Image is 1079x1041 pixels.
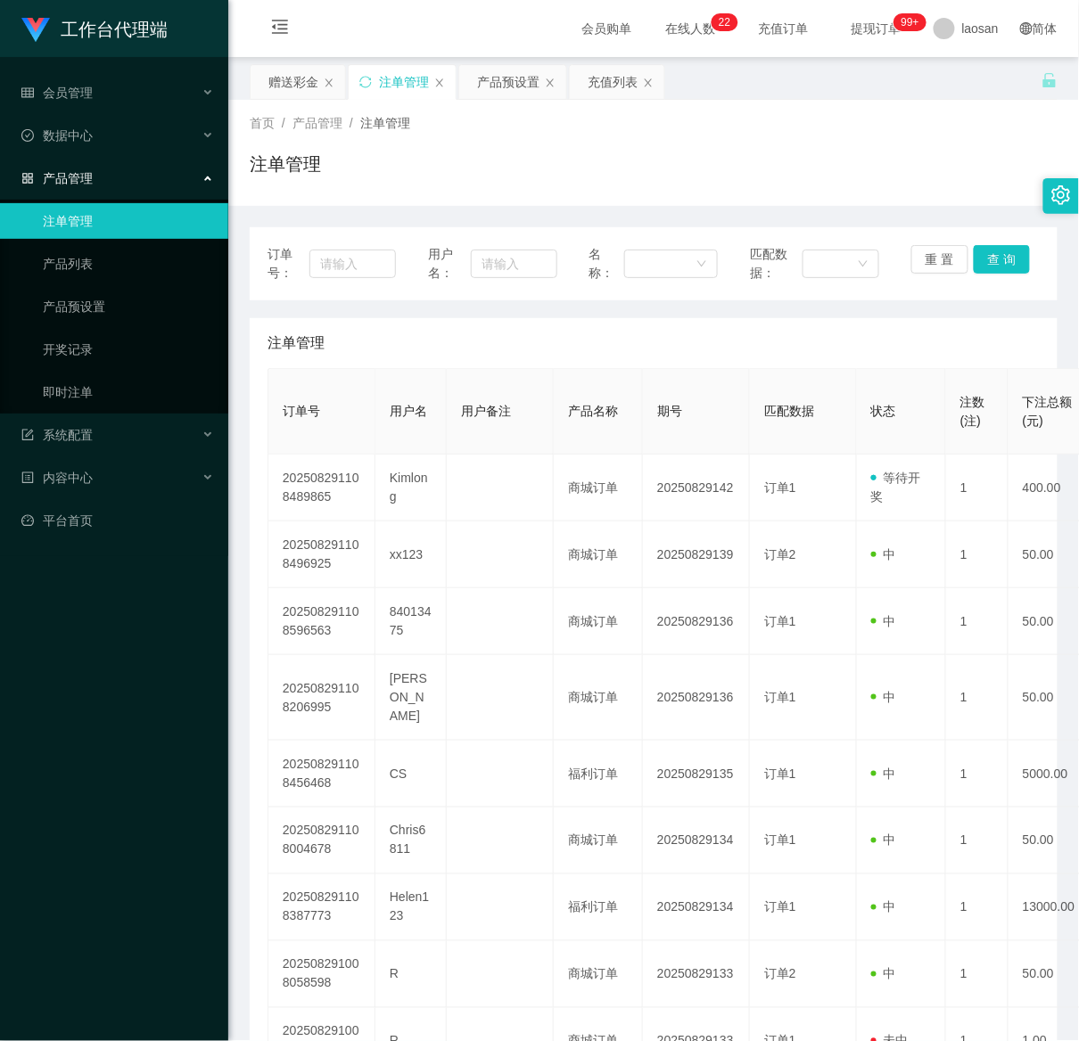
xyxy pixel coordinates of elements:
i: 图标: down [696,258,707,271]
span: 充值订单 [750,22,818,35]
td: [PERSON_NAME] [375,655,447,741]
span: 等待开奖 [871,471,921,504]
td: xx123 [375,521,447,588]
input: 请输入 [309,250,396,278]
span: 中 [871,967,896,981]
span: 用户备注 [461,404,511,418]
span: 订单号 [283,404,320,418]
a: 工作台代理端 [21,21,168,36]
span: 在线人数 [657,22,725,35]
span: 订单1 [764,614,796,628]
td: 商城订单 [554,655,643,741]
span: / [350,116,353,130]
i: 图标: form [21,429,34,441]
td: 1 [946,588,1009,655]
td: R [375,941,447,1008]
span: / [282,116,285,130]
td: 202508291108206995 [268,655,375,741]
div: 注单管理 [379,65,429,99]
span: 名称： [589,245,624,283]
span: 内容中心 [21,471,93,485]
td: 1 [946,741,1009,807]
a: 注单管理 [43,203,214,239]
td: 20250829136 [643,655,750,741]
i: 图标: appstore-o [21,172,34,184]
button: 查 询 [974,245,1031,274]
td: 202508291108387773 [268,874,375,941]
td: 20250829139 [643,521,750,588]
td: 20250829133 [643,941,750,1008]
span: 系统配置 [21,428,93,442]
i: 图标: close [324,78,334,88]
span: 订单2 [764,967,796,981]
span: 中 [871,833,896,848]
td: Kimlong [375,455,447,521]
i: 图标: global [1020,22,1033,35]
span: 产品管理 [21,171,93,185]
i: 图标: close [643,78,654,88]
a: 图标: dashboard平台首页 [21,503,214,538]
td: Chris6811 [375,807,447,874]
input: 请输入 [471,250,556,278]
span: 注数(注) [960,395,985,428]
a: 开奖记录 [43,332,214,367]
i: 图标: menu-fold [250,1,310,58]
span: 用户名 [390,404,427,418]
div: 产品预设置 [477,65,539,99]
td: 202508291108489865 [268,455,375,521]
sup: 1003 [894,13,927,31]
span: 期号 [657,404,682,418]
p: 2 [725,13,731,31]
i: 图标: table [21,86,34,99]
td: 商城订单 [554,455,643,521]
i: 图标: check-circle-o [21,129,34,142]
p: 2 [719,13,725,31]
i: 图标: close [545,78,556,88]
span: 产品管理 [292,116,342,130]
span: 匹配数据： [750,245,803,283]
td: 1 [946,455,1009,521]
i: 图标: unlock [1042,72,1058,88]
span: 中 [871,547,896,561]
span: 订单2 [764,547,796,561]
span: 中 [871,614,896,628]
span: 注单管理 [360,116,410,130]
i: 图标: profile [21,471,34,484]
span: 注单管理 [268,332,325,354]
span: 产品名称 [568,404,618,418]
div: 赠送彩金 [268,65,318,99]
sup: 22 [712,13,737,31]
span: 订单号： [268,245,309,283]
span: 下注总额(元) [1023,395,1073,428]
td: 商城订单 [554,588,643,655]
span: 中 [871,900,896,914]
td: 202508291108496925 [268,521,375,588]
td: 202508291108456468 [268,741,375,807]
span: 订单1 [764,480,796,495]
h1: 工作台代理端 [61,1,168,58]
td: 20250829142 [643,455,750,521]
td: 商城订单 [554,807,643,874]
td: 20250829134 [643,807,750,874]
span: 订单1 [764,900,796,914]
span: 订单1 [764,833,796,848]
span: 订单1 [764,766,796,781]
td: 20250829135 [643,741,750,807]
a: 即时注单 [43,374,214,410]
img: logo.9652507e.png [21,18,50,43]
td: 1 [946,521,1009,588]
td: 202508291108596563 [268,588,375,655]
td: 202508291008058598 [268,941,375,1008]
span: 匹配数据 [764,404,814,418]
a: 产品预设置 [43,289,214,324]
i: 图标: sync [359,76,372,88]
a: 产品列表 [43,246,214,282]
span: 会员管理 [21,86,93,100]
span: 中 [871,766,896,781]
span: 提现订单 [843,22,910,35]
i: 图标: down [858,258,869,271]
td: 1 [946,655,1009,741]
td: 84013475 [375,588,447,655]
span: 中 [871,690,896,704]
td: 1 [946,941,1009,1008]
